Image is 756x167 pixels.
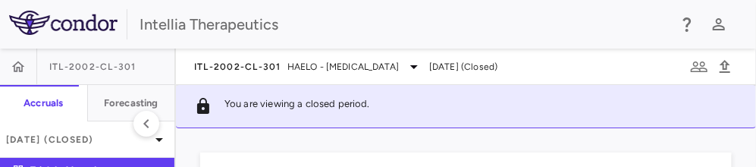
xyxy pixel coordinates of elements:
span: ITL-2002-CL-301 [49,61,136,73]
img: logo-full-SnFGN8VE.png [9,11,118,35]
span: ITL-2002-CL-301 [194,61,281,73]
p: [DATE] (Closed) [6,133,150,147]
p: You are viewing a closed period. [224,97,370,115]
div: Intellia Therapeutics [140,13,668,36]
h6: Accruals [24,96,63,110]
h6: Forecasting [104,96,158,110]
span: [DATE] (Closed) [429,60,497,74]
span: HAELO - [MEDICAL_DATA] [287,60,399,74]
